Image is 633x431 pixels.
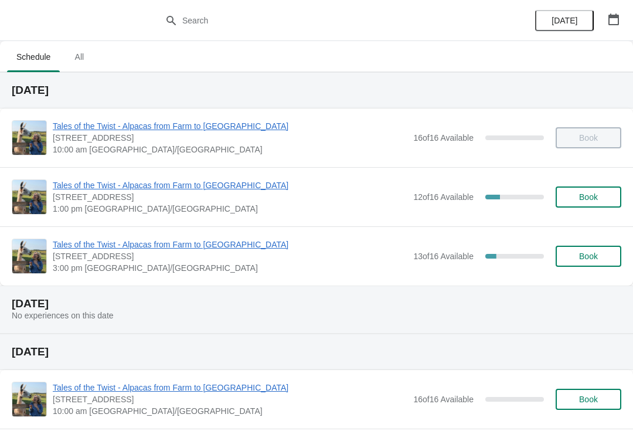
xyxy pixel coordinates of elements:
[182,10,475,31] input: Search
[53,250,407,262] span: [STREET_ADDRESS]
[413,133,474,142] span: 16 of 16 Available
[12,121,46,155] img: Tales of the Twist - Alpacas from Farm to Yarn | 5627 Route 12, Tyne Valley, PE, Canada | 10:00 a...
[12,239,46,273] img: Tales of the Twist - Alpacas from Farm to Yarn | 5627 Route 12, Tyne Valley, PE, Canada | 3:00 pm...
[556,389,621,410] button: Book
[413,395,474,404] span: 16 of 16 Available
[53,239,407,250] span: Tales of the Twist - Alpacas from Farm to [GEOGRAPHIC_DATA]
[12,311,114,320] span: No experiences on this date
[12,382,46,416] img: Tales of the Twist - Alpacas from Farm to Yarn | 5627 Route 12, Tyne Valley, PE, Canada | 10:00 a...
[556,186,621,208] button: Book
[413,252,474,261] span: 13 of 16 Available
[12,84,621,96] h2: [DATE]
[413,192,474,202] span: 12 of 16 Available
[579,252,598,261] span: Book
[12,346,621,358] h2: [DATE]
[53,405,407,417] span: 10:00 am [GEOGRAPHIC_DATA]/[GEOGRAPHIC_DATA]
[53,191,407,203] span: [STREET_ADDRESS]
[53,262,407,274] span: 3:00 pm [GEOGRAPHIC_DATA]/[GEOGRAPHIC_DATA]
[7,46,60,67] span: Schedule
[53,132,407,144] span: [STREET_ADDRESS]
[556,246,621,267] button: Book
[535,10,594,31] button: [DATE]
[579,192,598,202] span: Book
[53,382,407,393] span: Tales of the Twist - Alpacas from Farm to [GEOGRAPHIC_DATA]
[53,144,407,155] span: 10:00 am [GEOGRAPHIC_DATA]/[GEOGRAPHIC_DATA]
[12,298,621,310] h2: [DATE]
[579,395,598,404] span: Book
[552,16,577,25] span: [DATE]
[12,180,46,214] img: Tales of the Twist - Alpacas from Farm to Yarn | 5627 Route 12, Tyne Valley, PE, Canada | 1:00 pm...
[53,203,407,215] span: 1:00 pm [GEOGRAPHIC_DATA]/[GEOGRAPHIC_DATA]
[53,179,407,191] span: Tales of the Twist - Alpacas from Farm to [GEOGRAPHIC_DATA]
[64,46,94,67] span: All
[53,393,407,405] span: [STREET_ADDRESS]
[53,120,407,132] span: Tales of the Twist - Alpacas from Farm to [GEOGRAPHIC_DATA]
